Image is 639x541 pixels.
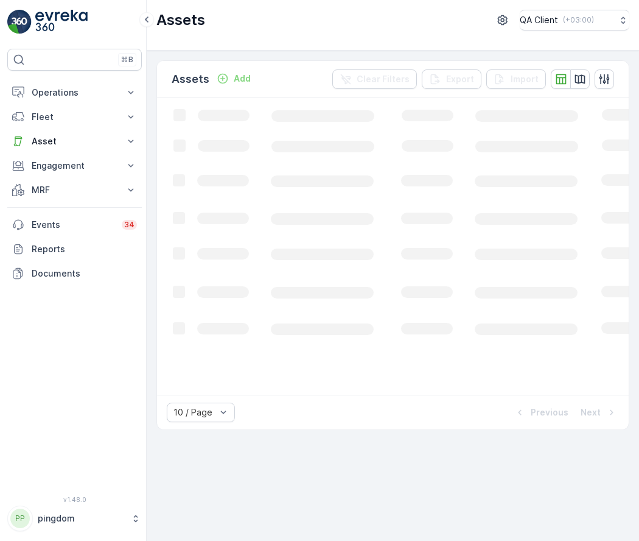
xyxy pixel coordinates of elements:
[512,405,570,420] button: Previous
[581,406,601,419] p: Next
[332,69,417,89] button: Clear Filters
[486,69,546,89] button: Import
[32,111,117,123] p: Fleet
[7,80,142,105] button: Operations
[7,10,32,34] img: logo
[32,87,117,99] p: Operations
[446,73,474,85] p: Export
[7,237,142,261] a: Reports
[35,10,88,34] img: logo_light-DOdMpM7g.png
[7,261,142,286] a: Documents
[32,267,137,280] p: Documents
[212,71,256,86] button: Add
[7,506,142,531] button: PPpingdom
[38,512,125,525] p: pingdom
[520,10,629,30] button: QA Client(+03:00)
[156,10,205,30] p: Assets
[32,184,117,196] p: MRF
[511,73,539,85] p: Import
[7,129,142,154] button: Asset
[32,243,137,255] p: Reports
[579,405,619,420] button: Next
[32,135,117,147] p: Asset
[234,72,251,85] p: Add
[32,219,114,231] p: Events
[520,14,558,26] p: QA Client
[7,496,142,503] span: v 1.48.0
[121,55,133,65] p: ⌘B
[172,71,209,88] p: Assets
[531,406,568,419] p: Previous
[7,213,142,237] a: Events34
[357,73,410,85] p: Clear Filters
[7,105,142,129] button: Fleet
[7,154,142,178] button: Engagement
[7,178,142,202] button: MRF
[422,69,481,89] button: Export
[563,15,594,25] p: ( +03:00 )
[124,220,134,230] p: 34
[10,509,30,528] div: PP
[32,160,117,172] p: Engagement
